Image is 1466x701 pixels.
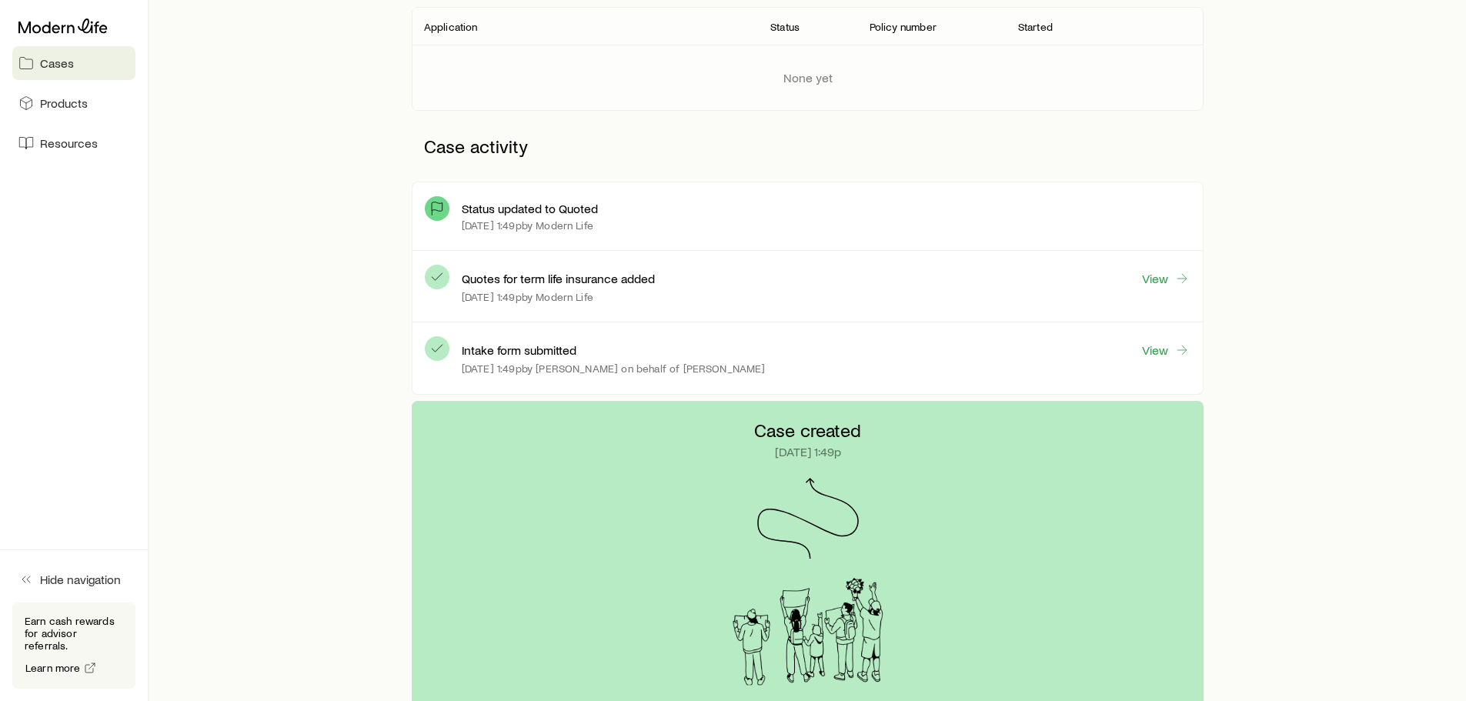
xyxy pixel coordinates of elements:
[12,562,135,596] button: Hide navigation
[40,95,88,111] span: Products
[25,663,81,673] span: Learn more
[870,21,937,33] p: Policy number
[1141,342,1190,359] a: View
[40,55,74,71] span: Cases
[754,419,861,441] p: Case created
[12,46,135,80] a: Cases
[462,219,593,232] p: [DATE] 1:49p by Modern Life
[12,603,135,689] div: Earn cash rewards for advisor referrals.Learn more
[12,86,135,120] a: Products
[40,135,98,151] span: Resources
[1018,21,1053,33] p: Started
[775,444,841,459] p: [DATE] 1:49p
[40,572,121,587] span: Hide navigation
[462,291,593,303] p: [DATE] 1:49p by Modern Life
[462,201,598,216] p: Status updated to Quoted
[718,578,897,686] img: Arrival Signs
[462,342,576,358] p: Intake form submitted
[462,362,766,375] p: [DATE] 1:49p by [PERSON_NAME] on behalf of [PERSON_NAME]
[462,271,655,286] p: Quotes for term life insurance added
[424,21,478,33] p: Application
[1141,270,1190,287] a: View
[12,126,135,160] a: Resources
[25,615,123,652] p: Earn cash rewards for advisor referrals.
[783,70,833,85] p: None yet
[412,123,1204,169] p: Case activity
[770,21,800,33] p: Status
